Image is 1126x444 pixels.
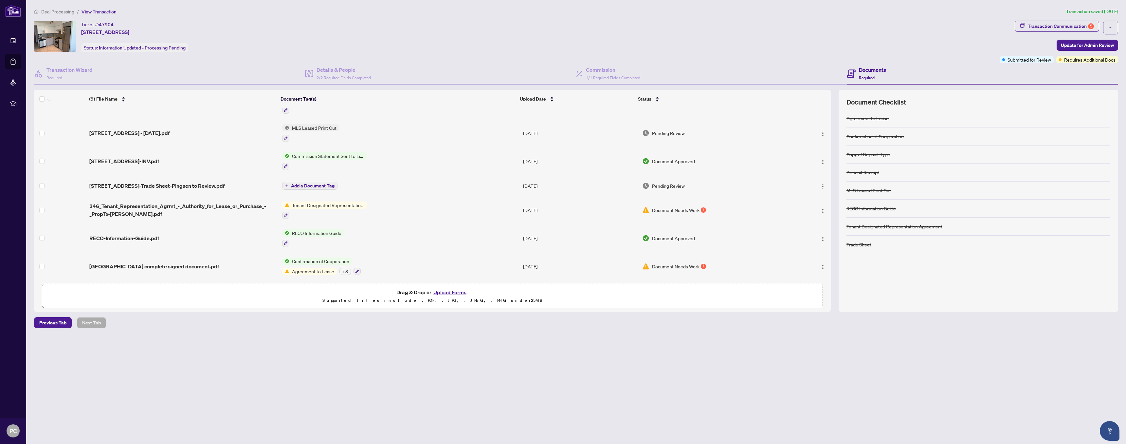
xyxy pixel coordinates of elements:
[520,95,546,103] span: Upload Date
[586,66,640,74] h4: Commission
[46,66,93,74] h4: Transaction Wizard
[652,235,695,242] span: Document Approved
[846,205,896,212] div: RECO Information Guide
[701,264,706,269] div: 1
[34,10,39,14] span: home
[520,119,640,147] td: [DATE]
[820,236,826,241] img: Logo
[520,196,640,224] td: [DATE]
[846,115,889,122] div: Agreement to Lease
[89,202,277,218] span: 346_Tenant_Representation_Agrmt_-_Authority_for_Lease_or_Purchase_-_PropTx-[PERSON_NAME].pdf
[642,182,649,189] img: Document Status
[289,202,367,209] span: Tenant Designated Representation Agreement
[1057,40,1118,51] button: Update for Admin Review
[282,182,337,190] button: Add a Document Tag
[289,152,367,160] span: Commission Statement Sent to Listing Brokerage
[638,95,651,103] span: Status
[846,133,904,140] div: Confirmation of Cooperation
[282,182,337,190] button: Add a Document Tag
[1015,21,1099,32] button: Transaction Communication5
[282,229,344,247] button: Status IconRECO Information Guide
[820,208,826,214] img: Logo
[89,182,225,190] span: [STREET_ADDRESS]-Trade Sheet-Pingsen to Review.pdf
[846,151,890,158] div: Copy of Deposit Type
[282,152,367,170] button: Status IconCommission Statement Sent to Listing Brokerage
[520,224,640,252] td: [DATE]
[34,21,76,52] img: IMG-W12286622_1.jpg
[517,90,636,108] th: Upload Date
[820,159,826,164] img: Logo
[282,268,289,275] img: Status Icon
[289,268,337,275] span: Agreement to Lease
[1100,421,1119,441] button: Open asap
[818,205,828,215] button: Logo
[520,175,640,196] td: [DATE]
[282,124,289,131] img: Status Icon
[77,317,106,328] button: Next Tab
[818,181,828,191] button: Logo
[89,95,118,103] span: (9) File Name
[46,297,819,304] p: Supported files include .PDF, .JPG, .JPEG, .PNG under 25 MB
[820,131,826,136] img: Logo
[818,233,828,243] button: Logo
[81,28,129,36] span: [STREET_ADDRESS]
[1088,23,1094,29] div: 5
[285,184,288,187] span: plus
[859,75,875,80] span: Required
[289,229,344,237] span: RECO Information Guide
[89,129,170,137] span: [STREET_ADDRESS] - [DATE].pdf
[642,129,649,137] img: Document Status
[652,158,695,165] span: Document Approved
[1066,8,1118,15] article: Transaction saved [DATE]
[846,169,879,176] div: Deposit Receipt
[1028,21,1094,31] div: Transaction Communication
[642,158,649,165] img: Document Status
[820,184,826,189] img: Logo
[46,75,62,80] span: Required
[317,66,371,74] h4: Details & People
[282,152,289,160] img: Status Icon
[652,129,685,137] span: Pending Review
[846,223,942,230] div: Tenant Designated Representation Agreement
[818,156,828,166] button: Logo
[820,264,826,270] img: Logo
[77,8,79,15] li: /
[586,75,640,80] span: 1/1 Required Fields Completed
[642,235,649,242] img: Document Status
[339,268,351,275] div: + 3
[701,207,706,213] div: 1
[652,206,699,214] span: Document Needs Work
[289,124,339,131] span: MLS Leased Print Out
[846,241,871,248] div: Trade Sheet
[81,21,114,28] div: Ticket #:
[431,288,468,297] button: Upload Forms
[652,263,699,270] span: Document Needs Work
[520,147,640,175] td: [DATE]
[42,284,823,308] span: Drag & Drop orUpload FormsSupported files include .PDF, .JPG, .JPEG, .PNG under25MB
[282,202,367,219] button: Status IconTenant Designated Representation Agreement
[89,157,159,165] span: [STREET_ADDRESS]-INV.pdf
[1064,56,1116,63] span: Requires Additional Docs
[278,90,517,108] th: Document Tag(s)
[635,90,783,108] th: Status
[818,128,828,138] button: Logo
[317,75,371,80] span: 2/2 Required Fields Completed
[652,182,685,189] span: Pending Review
[81,43,188,52] div: Status:
[1008,56,1051,63] span: Submitted for Review
[846,98,906,107] span: Document Checklist
[520,252,640,280] td: [DATE]
[82,9,117,15] span: View Transaction
[39,318,66,328] span: Previous Tab
[818,261,828,272] button: Logo
[289,258,352,265] span: Confirmation of Cooperation
[282,258,289,265] img: Status Icon
[396,288,468,297] span: Drag & Drop or
[291,183,335,188] span: Add a Document Tag
[89,234,159,242] span: RECO-Information-Guide.pdf
[99,45,186,51] span: Information Updated - Processing Pending
[86,90,278,108] th: (9) File Name
[859,66,886,74] h4: Documents
[41,9,74,15] span: Deal Processing
[642,263,649,270] img: Document Status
